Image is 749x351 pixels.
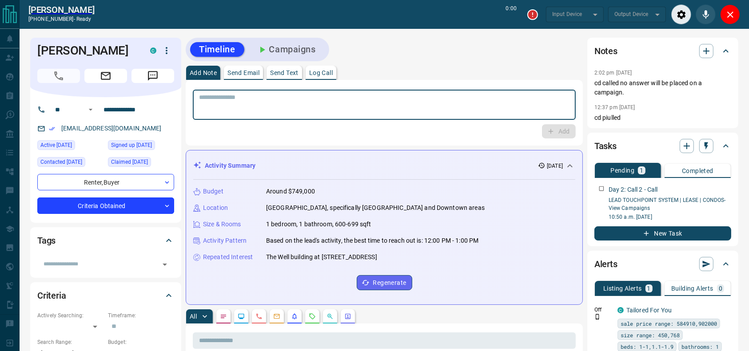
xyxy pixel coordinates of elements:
p: Budget: [108,338,174,346]
p: Timeframe: [108,312,174,319]
span: size range: 450,768 [621,331,680,339]
h2: Criteria [37,288,66,303]
p: Budget [203,187,223,196]
p: 12:37 pm [DATE] [594,104,635,110]
div: condos.ca [618,307,624,313]
p: Send Email [227,70,259,76]
svg: Notes [220,313,227,320]
div: Mon Aug 11 2025 [37,140,104,153]
span: Active [DATE] [40,141,72,150]
div: Mon Aug 11 2025 [108,140,174,153]
span: Claimed [DATE] [111,158,148,166]
button: Regenerate [357,275,412,290]
p: Off [594,306,612,314]
p: Size & Rooms [203,220,241,229]
svg: Push Notification Only [594,314,601,320]
p: The Well building at [STREET_ADDRESS] [266,252,377,262]
button: Open [85,104,96,115]
p: Pending [610,167,634,174]
p: Activity Pattern [203,236,247,245]
p: Location [203,203,228,213]
p: Activity Summary [205,161,255,170]
div: Alerts [594,253,731,275]
p: 1 [647,285,651,292]
p: cd piulled [594,113,731,122]
p: Repeated Interest [203,252,253,262]
svg: Emails [273,313,280,320]
a: [EMAIL_ADDRESS][DOMAIN_NAME] [61,125,162,132]
p: [GEOGRAPHIC_DATA], specifically [GEOGRAPHIC_DATA] and Downtown areas [266,203,485,213]
div: Close [720,4,740,24]
button: Campaigns [248,42,325,57]
span: Signed up [DATE] [111,141,152,150]
svg: Lead Browsing Activity [238,313,245,320]
p: cd called no answer will be placed on a campaign. [594,79,731,97]
span: Message [131,69,174,83]
a: LEAD TOUCHPOINT SYSTEM | LEASE | CONDOS- View Campaigns [609,197,726,211]
a: Tailored For You [626,307,672,314]
p: All [190,313,197,319]
div: Mute [696,4,716,24]
p: Based on the lead's activity, the best time to reach out is: 12:00 PM - 1:00 PM [266,236,478,245]
div: Renter , Buyer [37,174,174,190]
p: Actively Searching: [37,312,104,319]
a: [PERSON_NAME] [28,4,95,15]
svg: Requests [309,313,316,320]
p: 0 [719,285,722,292]
p: Log Call [309,70,333,76]
div: Tasks [594,135,731,157]
span: bathrooms: 1 [681,342,719,351]
p: 2:02 pm [DATE] [594,70,632,76]
div: Audio Settings [671,4,691,24]
p: [PHONE_NUMBER] - [28,15,95,23]
h2: Tags [37,233,56,248]
p: [DATE] [547,162,563,170]
p: Search Range: [37,338,104,346]
button: Timeline [190,42,244,57]
span: Contacted [DATE] [40,158,82,166]
div: Criteria [37,285,174,306]
p: Listing Alerts [603,285,642,292]
span: Call [37,69,80,83]
div: Mon Aug 11 2025 [108,157,174,170]
p: Around $749,000 [266,187,315,196]
p: 10:50 a.m. [DATE] [609,213,731,221]
button: Open [159,258,171,271]
p: 0:00 [506,4,517,24]
svg: Email Verified [49,126,55,132]
h1: [PERSON_NAME] [37,43,137,58]
p: Send Text [270,70,299,76]
span: Email [84,69,127,83]
div: Criteria Obtained [37,197,174,214]
svg: Calls [255,313,263,320]
div: Tags [37,230,174,251]
svg: Opportunities [327,313,334,320]
p: Completed [682,168,713,174]
p: Add Note [190,70,217,76]
p: Day 2: Call 2 - Call [609,185,658,194]
span: sale price range: 584910,902000 [621,319,717,328]
div: Notes [594,40,731,62]
h2: Tasks [594,139,617,153]
p: Building Alerts [671,285,713,292]
svg: Listing Alerts [291,313,298,320]
div: Activity Summary[DATE] [193,158,575,174]
button: New Task [594,226,731,241]
span: beds: 1-1,1.1-1.9 [621,342,673,351]
div: Mon Aug 11 2025 [37,157,104,170]
p: 1 [640,167,643,174]
p: 1 bedroom, 1 bathroom, 600-699 sqft [266,220,371,229]
span: ready [76,16,92,22]
h2: Notes [594,44,618,58]
div: condos.ca [150,47,156,54]
svg: Agent Actions [344,313,351,320]
h2: Alerts [594,257,618,271]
